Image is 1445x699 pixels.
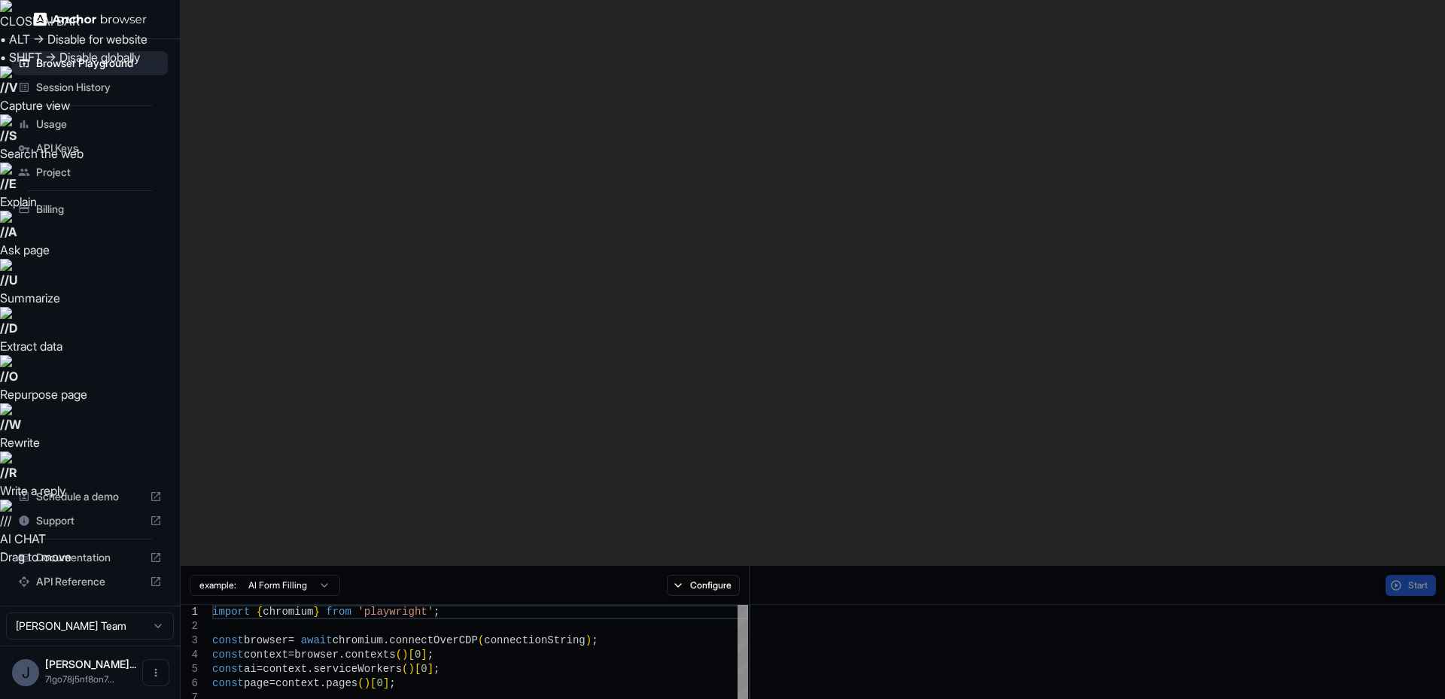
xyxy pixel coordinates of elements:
[415,663,421,675] span: [
[427,663,433,675] span: ]
[181,662,198,676] div: 5
[263,606,313,618] span: chromium
[181,619,198,634] div: 2
[364,677,370,689] span: )
[212,606,250,618] span: import
[408,663,414,675] span: )
[383,677,389,689] span: ]
[181,634,198,648] div: 3
[376,677,382,689] span: 0
[339,649,345,661] span: .
[326,606,351,618] span: from
[257,606,263,618] span: {
[269,677,275,689] span: =
[320,677,326,689] span: .
[212,677,244,689] span: const
[181,605,198,619] div: 1
[212,649,244,661] span: const
[313,663,402,675] span: serviceWorkers
[181,648,198,662] div: 4
[415,649,421,661] span: 0
[402,663,408,675] span: (
[307,663,313,675] span: .
[257,663,263,675] span: =
[592,634,598,646] span: ;
[288,634,294,646] span: =
[370,677,376,689] span: [
[244,677,269,689] span: page
[244,634,288,646] span: browser
[244,649,288,661] span: context
[36,574,144,589] span: API Reference
[181,676,198,691] div: 6
[12,570,168,594] div: API Reference
[667,575,740,596] button: Configure
[275,677,320,689] span: context
[301,634,333,646] span: await
[45,673,114,685] span: 7lgo78j5nf8on7mz@dyonmail1.com
[244,663,257,675] span: ai
[396,649,402,661] span: (
[402,649,408,661] span: )
[212,663,244,675] span: const
[12,659,39,686] div: J
[478,634,484,646] span: (
[389,677,395,689] span: ;
[142,659,169,686] button: Open menu
[433,606,440,618] span: ;
[326,677,357,689] span: pages
[586,634,592,646] span: )
[313,606,319,618] span: }
[199,579,236,591] span: example:
[408,649,414,661] span: [
[263,663,307,675] span: context
[357,606,433,618] span: 'playwright'
[357,677,364,689] span: (
[45,658,136,670] span: Jonathan Michael
[345,649,395,661] span: contexts
[427,649,433,661] span: ;
[288,649,294,661] span: =
[212,634,244,646] span: const
[383,634,389,646] span: .
[484,634,585,646] span: connectionString
[333,634,383,646] span: chromium
[433,663,440,675] span: ;
[421,663,427,675] span: 0
[421,649,427,661] span: ]
[389,634,478,646] span: connectOverCDP
[294,649,339,661] span: browser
